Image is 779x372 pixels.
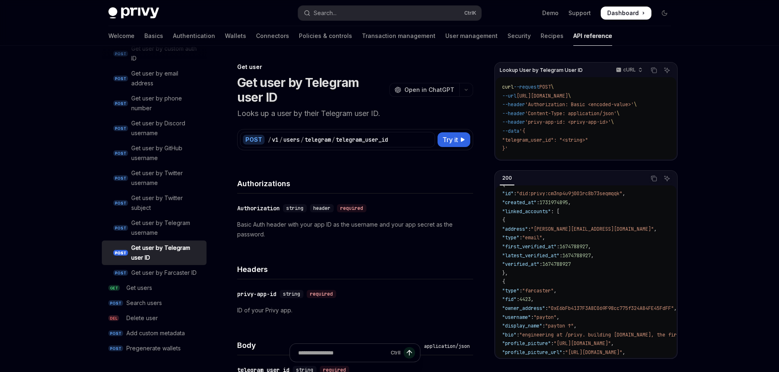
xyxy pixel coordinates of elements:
span: , [557,314,559,321]
h4: Authorizations [237,178,473,189]
span: POST [113,270,128,276]
span: "[URL][DOMAIN_NAME]" [554,340,611,347]
a: Security [507,26,531,46]
span: : [531,314,534,321]
span: Dashboard [607,9,639,17]
a: Demo [542,9,559,17]
span: : [537,199,539,206]
span: POST [113,225,128,231]
span: "linked_accounts" [502,208,551,215]
span: "latest_verified_at" [502,252,559,259]
span: , [674,305,677,312]
span: "display_name" [502,323,542,329]
a: POSTGet user by Telegram user ID [102,241,207,265]
span: : [559,252,562,259]
div: Add custom metadata [126,328,185,338]
span: "profile_picture_url" [502,349,562,356]
span: POST [108,345,123,352]
span: }' [502,145,508,152]
span: --header [502,101,525,108]
span: "farcaster" [522,287,554,294]
a: Transaction management [362,26,436,46]
span: , [531,296,534,303]
a: POSTGet user by Telegram username [102,216,207,240]
h4: Body [237,340,421,351]
div: Search users [126,298,162,308]
span: POST [108,330,123,336]
p: ID of your Privy app. [237,305,473,315]
button: Open in ChatGPT [389,83,459,97]
span: POST [113,76,128,82]
span: : [519,287,522,294]
a: GETGet users [102,281,207,295]
p: Looks up a user by their Telegram user ID. [237,108,473,119]
span: , [542,234,545,241]
div: Get user by GitHub username [131,143,202,163]
a: Authentication [173,26,215,46]
span: "0xE6bFb4137F3A8C069F98cc775f324A84FE45FdFF" [548,305,674,312]
img: dark logo [108,7,159,19]
h4: Headers [237,264,473,275]
span: : [562,349,565,356]
span: POST [113,175,128,181]
a: API reference [573,26,612,46]
span: : [557,243,559,250]
div: Delete user [126,313,158,323]
a: POSTSearch users [102,296,207,310]
button: Copy the contents from the code block [649,65,659,76]
input: Ask a question... [298,344,387,362]
a: Recipes [541,26,563,46]
span: : [516,296,519,303]
div: Get user by Telegram user ID [131,243,202,263]
div: 200 [500,173,514,183]
a: POSTGet user by Farcaster ID [102,265,207,280]
span: 'Content-Type: application/json' [525,110,617,117]
span: 'privy-app-id: <privy-app-id>' [525,119,611,125]
button: Open search [298,6,481,20]
span: , [591,252,594,259]
div: Authorization [237,204,280,212]
div: / [279,136,283,144]
span: : [519,234,522,241]
span: POST [113,250,128,256]
a: Connectors [256,26,289,46]
div: Get user by Telegram username [131,218,202,238]
span: "address" [502,226,528,232]
span: , [622,349,625,356]
a: POSTGet user by Twitter username [102,166,207,190]
div: required [307,290,336,298]
span: --data [502,128,519,134]
span: : [ [551,208,559,215]
span: , [654,226,657,232]
span: "fid" [502,296,516,303]
span: POST [108,300,123,306]
span: "payton ↑" [545,323,574,329]
span: , [554,287,557,294]
span: { [502,182,505,188]
a: POSTGet user by phone number [102,91,207,116]
a: POSTAdd custom metadata [102,326,207,341]
span: \ [634,101,637,108]
span: \ [611,119,614,125]
span: \ [617,110,620,117]
span: curl [502,84,514,90]
button: Copy the contents from the code block [649,173,659,184]
span: "payton" [534,314,557,321]
span: POST [113,150,128,156]
span: Ctrl K [464,10,476,16]
span: --header [502,110,525,117]
div: Get user by Discord username [131,118,202,138]
span: , [611,340,614,347]
div: Get user by Twitter username [131,168,202,188]
div: users [283,136,300,144]
span: 1674788927 [542,261,571,267]
span: POST [113,125,128,131]
a: POSTGet user by email address [102,66,207,91]
button: Ask AI [662,173,672,184]
span: "created_at" [502,199,537,206]
span: }, [502,270,508,276]
span: , [574,323,577,329]
span: "did:privy:cm3np4u9j001rc8b73seqmqqk" [516,190,622,197]
span: --header [502,119,525,125]
span: 1674788927 [559,243,588,250]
